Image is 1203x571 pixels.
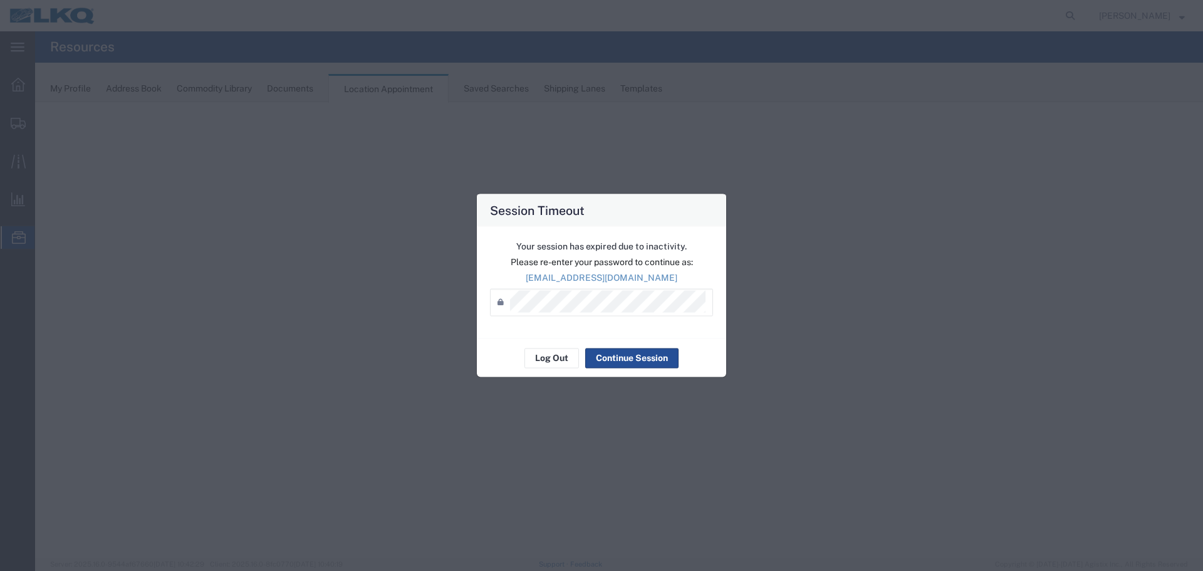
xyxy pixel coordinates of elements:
h4: Session Timeout [490,201,585,219]
p: Your session has expired due to inactivity. [490,239,713,253]
button: Continue Session [585,348,679,368]
p: [EMAIL_ADDRESS][DOMAIN_NAME] [490,271,713,284]
button: Log Out [524,348,579,368]
p: Please re-enter your password to continue as: [490,255,713,268]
